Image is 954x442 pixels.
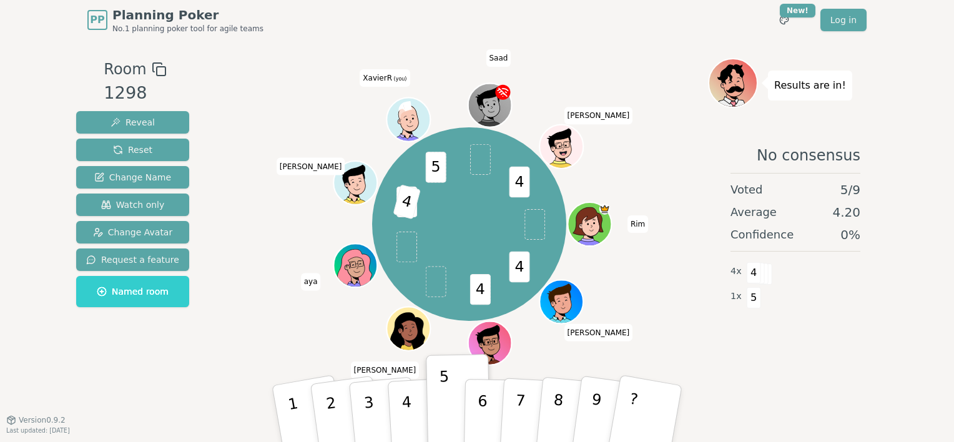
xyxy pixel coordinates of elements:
[104,81,166,106] div: 1298
[509,166,530,197] span: 4
[747,262,761,283] span: 4
[820,9,867,31] a: Log in
[87,6,263,34] a: PPPlanning PokerNo.1 planning poker tool for agile teams
[6,415,66,425] button: Version0.9.2
[509,251,530,282] span: 4
[277,158,345,175] span: Click to change your name
[757,145,860,165] span: No consensus
[840,181,860,199] span: 5 / 9
[773,9,795,31] button: New!
[6,427,70,434] span: Last updated: [DATE]
[774,77,846,94] p: Results are in!
[730,226,794,243] span: Confidence
[730,181,763,199] span: Voted
[780,4,815,17] div: New!
[104,58,146,81] span: Room
[393,184,421,219] span: 4
[564,324,633,341] span: Click to change your name
[101,199,165,211] span: Watch only
[747,287,761,308] span: 5
[111,116,155,129] span: Reveal
[93,226,173,238] span: Change Avatar
[470,274,491,305] span: 4
[76,248,189,271] button: Request a feature
[76,194,189,216] button: Watch only
[112,6,263,24] span: Planning Poker
[90,12,104,27] span: PP
[564,107,633,124] span: Click to change your name
[86,253,179,266] span: Request a feature
[730,204,777,221] span: Average
[112,24,263,34] span: No.1 planning poker tool for agile teams
[440,368,450,435] p: 5
[840,226,860,243] span: 0 %
[832,204,860,221] span: 4.20
[19,415,66,425] span: Version 0.9.2
[351,361,420,379] span: Click to change your name
[76,111,189,134] button: Reveal
[94,171,171,184] span: Change Name
[627,215,648,233] span: Click to change your name
[730,265,742,278] span: 4 x
[76,139,189,161] button: Reset
[599,204,611,215] span: Rim is the host
[76,166,189,189] button: Change Name
[76,221,189,243] button: Change Avatar
[388,99,430,140] button: Click to change your avatar
[392,76,407,82] span: (you)
[360,69,410,87] span: Click to change your name
[97,285,169,298] span: Named room
[113,144,152,156] span: Reset
[730,290,742,303] span: 1 x
[76,276,189,307] button: Named room
[426,152,446,182] span: 5
[486,49,511,67] span: Click to change your name
[301,273,321,290] span: Click to change your name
